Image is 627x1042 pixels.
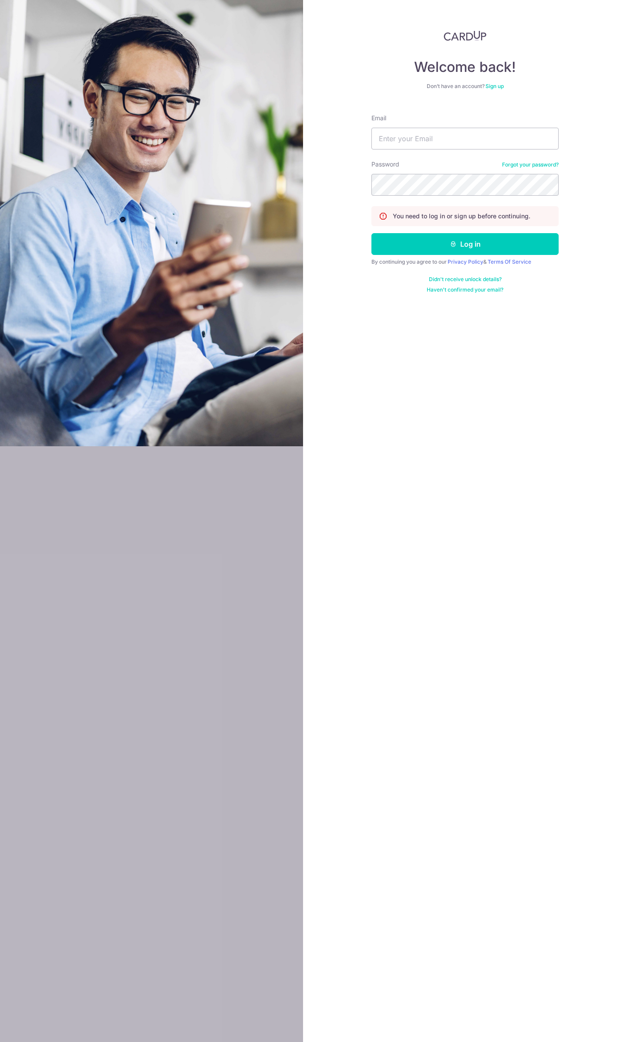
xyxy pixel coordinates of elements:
a: Forgot your password? [502,161,559,168]
label: Password [371,160,399,169]
a: Sign up [485,83,504,89]
img: CardUp Logo [444,31,486,41]
button: Log in [371,233,559,255]
p: You need to log in or sign up before continuing. [393,212,530,221]
h4: Welcome back! [371,58,559,76]
label: Email [371,114,386,122]
div: By continuing you agree to our & [371,258,559,265]
input: Enter your Email [371,128,559,149]
a: Privacy Policy [448,258,483,265]
div: Don’t have an account? [371,83,559,90]
a: Haven't confirmed your email? [427,286,503,293]
a: Didn't receive unlock details? [429,276,502,283]
a: Terms Of Service [488,258,531,265]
